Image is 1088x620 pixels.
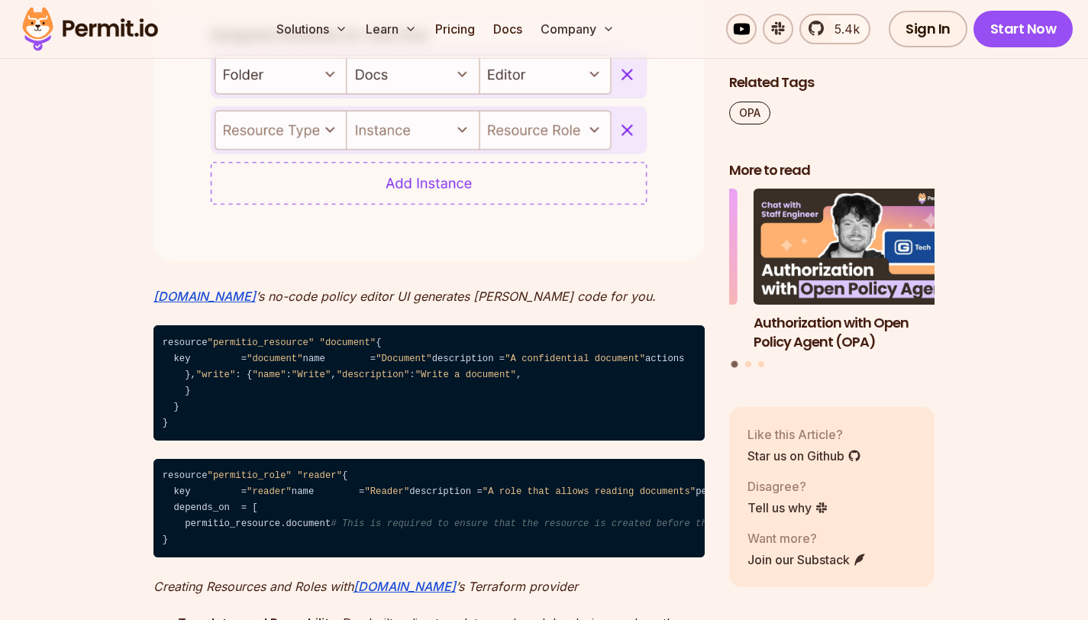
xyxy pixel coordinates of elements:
button: Company [534,14,621,44]
span: "description" [337,370,410,380]
div: Posts [729,189,935,370]
p: Disagree? [747,477,828,496]
span: "permitio_role" [208,470,292,481]
button: Solutions [270,14,354,44]
span: # This is required to ensure that the resource is created before the role (for the permissions as... [331,518,925,529]
a: Authorization with Open Policy Agent (OPA)Authorization with Open Policy Agent (OPA) [754,189,960,352]
em: ’s no-code policy editor UI generates [PERSON_NAME] code for you. [256,289,656,304]
a: [DOMAIN_NAME] [354,579,456,594]
span: "name" [252,370,286,380]
li: 3 of 3 [531,189,738,352]
a: Join our Substack [747,551,867,569]
img: Permit logo [15,3,165,55]
span: 5.4k [825,20,860,38]
span: "A role that allows reading documents" [483,486,696,497]
img: Authorization with Open Policy Agent (OPA) [754,189,960,305]
span: "Reader" [364,486,409,497]
span: "document" [247,354,303,364]
a: Star us on Github [747,447,861,465]
a: [DOMAIN_NAME] [153,289,256,304]
button: Go to slide 2 [745,362,751,368]
span: "reader" [247,486,292,497]
a: Tell us why [747,499,828,517]
li: 1 of 3 [754,189,960,352]
button: Go to slide 3 [758,362,764,368]
a: Start Now [973,11,1073,47]
span: "Document" [376,354,432,364]
a: Docs [487,14,528,44]
a: 5.4k [799,14,870,44]
h3: Authorization with Open Policy Agent (OPA) [754,314,960,352]
em: Creating Resources and Roles with [153,579,354,594]
a: OPA [729,102,770,124]
p: Want more? [747,529,867,547]
h2: More to read [729,161,935,180]
span: "A confidential document" [505,354,645,364]
a: Sign In [889,11,967,47]
p: Like this Article? [747,425,861,444]
code: resource { key = name = description = permissions = [ ] = [] depends_on = [ permitio_resource.doc... [153,459,705,558]
span: "document" [320,337,376,348]
span: "permitio_resource" [208,337,315,348]
code: resource { key = name = description = actions = { : { : , : , }, : { : , : , } } } [153,325,705,441]
button: Learn [360,14,423,44]
span: "Write a document" [415,370,516,380]
em: ’s Terraform provider [456,579,578,594]
a: Pricing [429,14,481,44]
img: Policy Engine Showdown - OPA vs. OpenFGA vs. Cedar [531,189,738,305]
h2: Related Tags [729,73,935,92]
span: "Write" [292,370,331,380]
button: Go to slide 1 [731,361,738,368]
span: "reader" [297,470,342,481]
h3: Policy Engine Showdown - OPA vs. OpenFGA vs. Cedar [531,314,738,352]
span: "write" [196,370,235,380]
